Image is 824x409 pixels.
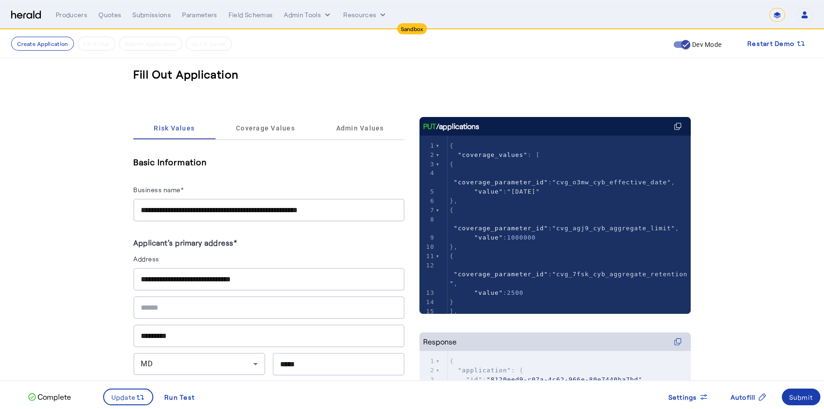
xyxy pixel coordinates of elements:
div: 4 [419,169,436,178]
span: } [450,299,454,305]
button: Resources dropdown menu [343,10,387,19]
span: "cvg_o3mw_cyb_effective_date" [552,179,671,186]
div: 8 [419,215,436,224]
span: "coverage_parameter_id" [454,179,548,186]
button: Autofill [723,389,774,405]
span: PUT [423,121,436,132]
div: 1 [419,141,436,150]
button: Update [103,389,154,405]
div: 10 [419,242,436,252]
div: /applications [423,121,479,132]
span: "application" [458,367,511,374]
label: Applicant's primary address* [133,238,237,247]
span: : { [450,367,523,374]
button: Run Test [157,389,202,405]
label: Dev Mode [690,40,721,49]
span: "[DATE]" [507,188,540,195]
img: Herald Logo [11,11,41,19]
span: Update [111,392,136,402]
div: Run Test [164,392,195,402]
span: "8120eed9-c07a-4c62-966e-80e7440ba7bd" [486,376,642,383]
span: : , [450,376,647,383]
div: Submissions [132,10,171,19]
span: 2500 [507,289,523,296]
span: Admin Values [336,125,384,131]
label: Business name* [133,186,183,194]
div: 12 [419,261,436,270]
div: Field Schemas [229,10,273,19]
span: { [450,161,454,168]
span: "value" [474,234,503,241]
span: Restart Demo [747,38,794,49]
h5: Basic Information [133,155,405,169]
span: "coverage_parameter_id" [454,225,548,232]
div: 1 [419,357,436,366]
span: }, [450,243,458,250]
span: "coverage_values" [458,151,528,158]
button: Settings [661,389,716,405]
button: Get A Quote [186,37,232,51]
label: Address [133,255,159,263]
span: "cvg_agj9_cyb_aggregate_limit" [552,225,675,232]
span: : [450,289,523,296]
span: Settings [668,392,697,402]
div: 7 [419,206,436,215]
div: 2 [419,366,436,375]
span: "value" [474,289,503,296]
button: Submit [782,389,821,405]
span: "id" [466,376,482,383]
span: Coverage Values [236,125,295,131]
div: Quotes [98,10,121,19]
span: "value" [474,188,503,195]
span: : [450,234,536,241]
span: { [450,357,454,364]
div: 9 [419,233,436,242]
span: }, [450,197,458,204]
div: Parameters [182,10,217,19]
span: { [450,142,454,149]
div: 2 [419,150,436,160]
span: Autofill [731,392,756,402]
span: "coverage_parameter_id" [454,271,548,278]
div: 13 [419,288,436,298]
div: Producers [56,10,87,19]
div: 15 [419,307,436,316]
div: Sandbox [397,23,427,34]
button: Submit Application [119,37,182,51]
div: 6 [419,196,436,206]
button: Fill it Out [78,37,115,51]
button: Create Application [11,37,74,51]
div: 5 [419,187,436,196]
span: Risk Values [154,125,195,131]
span: { [450,207,454,214]
span: { [450,253,454,260]
span: 1000000 [507,234,536,241]
span: ], [450,308,458,315]
div: Response [423,336,457,347]
div: 3 [419,375,436,384]
div: Submit [789,392,813,402]
button: Restart Demo [740,35,813,52]
span: : [450,188,540,195]
div: 14 [419,298,436,307]
div: 3 [419,160,436,169]
button: internal dropdown menu [284,10,332,19]
span: MD [141,359,153,368]
p: Complete [36,391,71,403]
span: : , [450,262,687,287]
h3: Fill Out Application [133,67,239,82]
span: : , [450,216,679,232]
span: : , [450,169,675,186]
div: 11 [419,252,436,261]
span: "cvg_7fsk_cyb_aggregate_retention" [450,271,687,287]
span: : [ [450,151,540,158]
